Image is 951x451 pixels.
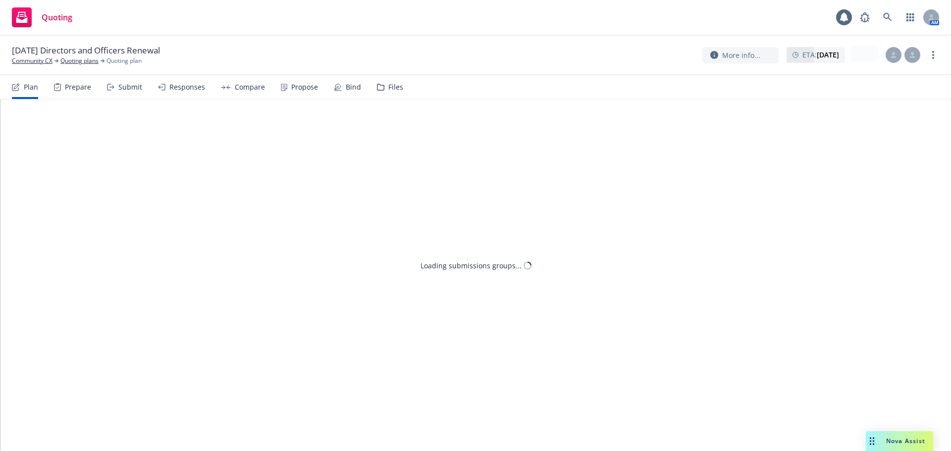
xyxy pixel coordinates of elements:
[65,83,91,91] div: Prepare
[12,45,160,56] span: [DATE] Directors and Officers Renewal
[60,56,99,65] a: Quoting plans
[118,83,142,91] div: Submit
[702,47,779,63] button: More info...
[855,7,875,27] a: Report a Bug
[169,83,205,91] div: Responses
[421,260,522,271] div: Loading submissions groups...
[927,49,939,61] a: more
[42,13,72,21] span: Quoting
[291,83,318,91] div: Propose
[802,50,839,60] span: ETA :
[388,83,403,91] div: Files
[12,56,53,65] a: Community CX
[346,83,361,91] div: Bind
[8,3,76,31] a: Quoting
[235,83,265,91] div: Compare
[866,431,878,451] div: Drag to move
[878,7,898,27] a: Search
[866,431,933,451] button: Nova Assist
[722,50,760,60] span: More info...
[24,83,38,91] div: Plan
[886,437,925,445] span: Nova Assist
[900,7,920,27] a: Switch app
[817,50,839,59] strong: [DATE]
[106,56,142,65] span: Quoting plan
